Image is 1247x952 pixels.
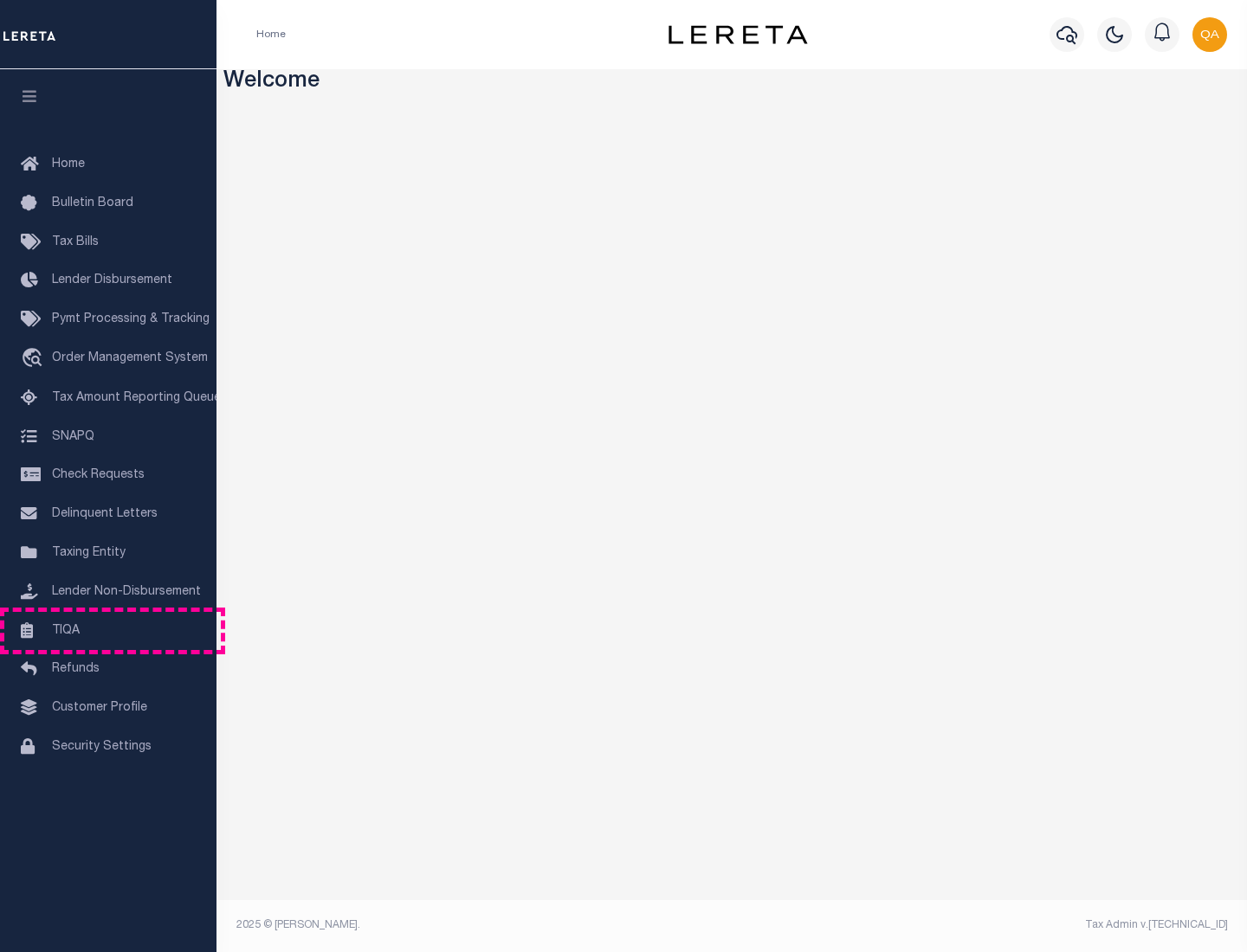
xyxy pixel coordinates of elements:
[52,508,158,520] span: Delinquent Letters
[52,586,201,598] span: Lender Non-Disbursement
[1192,17,1227,52] img: svg+xml;base64,PHN2ZyB4bWxucz0iaHR0cDovL3d3dy53My5vcmcvMjAwMC9zdmciIHBvaW50ZXItZXZlbnRzPSJub25lIi...
[223,917,733,933] div: 2025 © [PERSON_NAME].
[669,25,807,44] img: logo-dark.svg
[52,313,210,325] span: Pymt Processing & Tracking
[52,274,172,286] span: Lender Disbursement
[52,702,147,714] span: Customer Profile
[52,741,152,753] span: Security Settings
[52,430,94,442] span: SNAPQ
[52,236,99,248] span: Tax Bills
[745,917,1228,933] div: Tax Admin v.[TECHNICAL_ID]
[52,352,208,364] span: Order Management System
[52,197,133,209] span: Bulletin Board
[52,392,221,404] span: Tax Amount Reporting Queue
[52,469,145,481] span: Check Requests
[52,547,126,559] span: Taxing Entity
[223,69,1241,96] h3: Welcome
[52,158,85,170] span: Home
[21,348,48,370] i: travel_explore
[52,624,80,636] span: TIQA
[52,663,100,675] span: Refunds
[256,27,286,42] li: Home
